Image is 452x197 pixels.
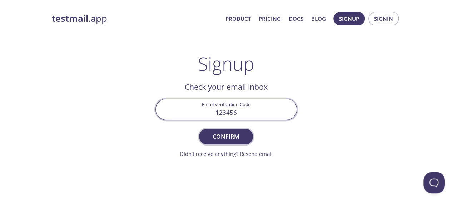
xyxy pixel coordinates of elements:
span: Confirm [207,132,245,142]
button: Signin [368,12,399,25]
button: Confirm [199,129,253,144]
span: Signup [339,14,359,23]
strong: testmail [52,12,88,25]
a: testmail.app [52,13,220,25]
a: Didn't receive anything? Resend email [180,150,273,157]
h1: Signup [198,53,254,74]
span: Signin [374,14,393,23]
a: Docs [289,14,303,23]
a: Pricing [259,14,281,23]
a: Blog [311,14,326,23]
iframe: Help Scout Beacon - Open [423,172,445,193]
a: Product [225,14,251,23]
h2: Check your email inbox [155,81,297,93]
button: Signup [333,12,365,25]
